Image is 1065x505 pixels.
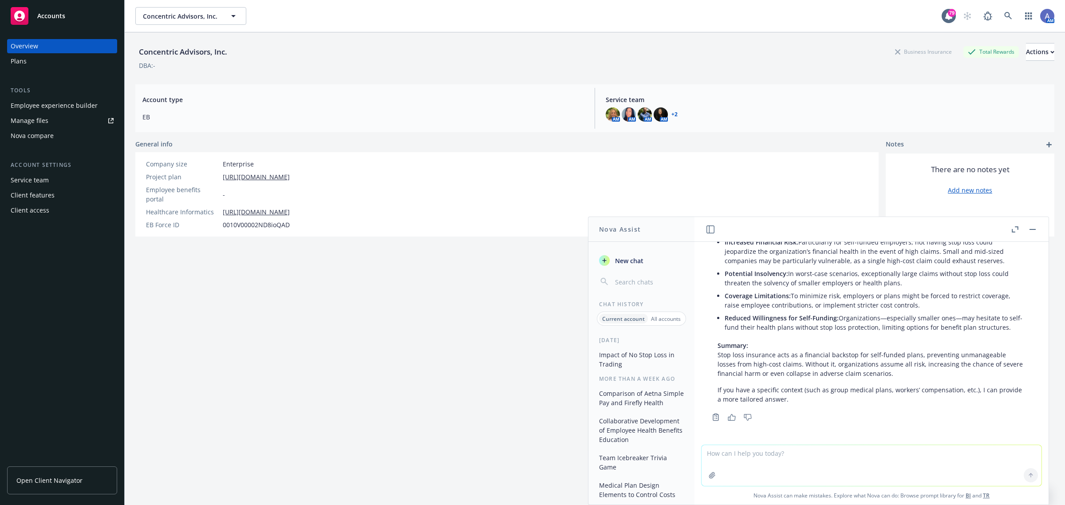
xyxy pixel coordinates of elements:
[7,39,117,53] a: Overview
[7,161,117,170] div: Account settings
[596,478,687,502] button: Medical Plan Design Elements to Control Costs
[11,114,48,128] div: Manage files
[7,173,117,187] a: Service team
[7,86,117,95] div: Tools
[712,413,720,421] svg: Copy to clipboard
[7,114,117,128] a: Manage files
[606,95,1047,104] span: Service team
[16,476,83,485] span: Open Client Navigator
[891,46,956,57] div: Business Insurance
[698,486,1045,505] span: Nova Assist can make mistakes. Explore what Nova can do: Browse prompt library for and
[7,4,117,28] a: Accounts
[223,172,290,181] a: [URL][DOMAIN_NAME]
[638,107,652,122] img: photo
[606,107,620,122] img: photo
[11,173,49,187] div: Service team
[146,159,219,169] div: Company size
[11,99,98,113] div: Employee experience builder
[886,139,904,150] span: Notes
[135,46,231,58] div: Concentric Advisors, Inc.
[596,386,687,410] button: Comparison of Aetna Simple Pay and Firefly Health
[613,256,643,265] span: New chat
[1026,43,1054,60] div: Actions
[11,203,49,217] div: Client access
[725,269,1026,288] p: In worst-case scenarios, exceptionally large claims without stop loss could threaten the solvency...
[7,203,117,217] a: Client access
[725,314,839,322] span: Reduced Willingness for Self-Funding:
[654,107,668,122] img: photo
[596,252,687,268] button: New chat
[725,237,1026,265] p: Particularly for self-funded employers, not having stop loss could jeopardize the organization’s ...
[999,7,1017,25] a: Search
[146,185,219,204] div: Employee benefits portal
[931,164,1010,175] span: There are no notes yet
[146,172,219,181] div: Project plan
[671,112,678,117] a: +2
[979,7,997,25] a: Report a Bug
[11,54,27,68] div: Plans
[602,315,645,323] p: Current account
[596,347,687,371] button: Impact of No Stop Loss in Trading
[135,139,173,149] span: General info
[948,9,956,17] div: 79
[588,336,694,344] div: [DATE]
[966,492,971,499] a: BI
[135,7,246,25] button: Concentric Advisors, Inc.
[7,129,117,143] a: Nova compare
[223,190,225,199] span: -
[725,291,1026,310] p: To minimize risk, employers or plans might be forced to restrict coverage, raise employee contrib...
[613,276,684,288] input: Search chats
[11,188,55,202] div: Client features
[725,269,788,278] span: Potential Insolvency:
[596,414,687,447] button: Collaborative Development of Employee Health Benefits Education
[725,313,1026,332] p: Organizations—especially smaller ones—may hesitate to self-fund their health plans without stop l...
[588,375,694,383] div: More than a week ago
[1020,7,1037,25] a: Switch app
[596,450,687,474] button: Team Icebreaker Trivia Game
[588,300,694,308] div: Chat History
[142,95,584,104] span: Account type
[958,7,976,25] a: Start snowing
[223,207,290,217] a: [URL][DOMAIN_NAME]
[718,341,748,350] span: Summary:
[1044,139,1054,150] a: add
[142,112,584,122] span: EB
[741,411,755,423] button: Thumbs down
[718,341,1026,378] p: Stop loss insurance acts as a financial backstop for self-funded plans, preventing unmanageable l...
[37,12,65,20] span: Accounts
[718,385,1026,404] p: If you have a specific context (such as group medical plans, workers’ compensation, etc.), I can ...
[139,61,155,70] div: DBA: -
[7,54,117,68] a: Plans
[146,207,219,217] div: Healthcare Informatics
[11,129,54,143] div: Nova compare
[1040,9,1054,23] img: photo
[725,292,791,300] span: Coverage Limitations:
[143,12,220,21] span: Concentric Advisors, Inc.
[7,99,117,113] a: Employee experience builder
[983,492,990,499] a: TR
[146,220,219,229] div: EB Force ID
[948,185,992,195] a: Add new notes
[223,159,254,169] span: Enterprise
[725,238,798,246] span: Increased Financial Risk:
[11,39,38,53] div: Overview
[599,225,641,234] h1: Nova Assist
[223,220,290,229] span: 0010V00002ND8ioQAD
[7,188,117,202] a: Client features
[1026,43,1054,61] button: Actions
[963,46,1019,57] div: Total Rewards
[622,107,636,122] img: photo
[651,315,681,323] p: All accounts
